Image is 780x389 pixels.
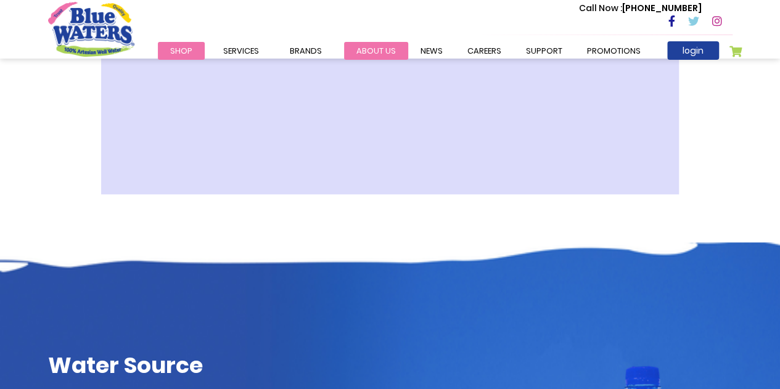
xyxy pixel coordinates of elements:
[223,45,259,57] span: Services
[575,42,653,60] a: Promotions
[579,2,702,15] p: [PHONE_NUMBER]
[48,2,134,56] a: store logo
[667,41,719,60] a: login
[290,45,322,57] span: Brands
[408,42,455,60] a: News
[579,2,622,14] span: Call Now :
[344,42,408,60] a: about us
[514,42,575,60] a: support
[455,42,514,60] a: careers
[48,352,498,379] h2: Water Source
[170,45,192,57] span: Shop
